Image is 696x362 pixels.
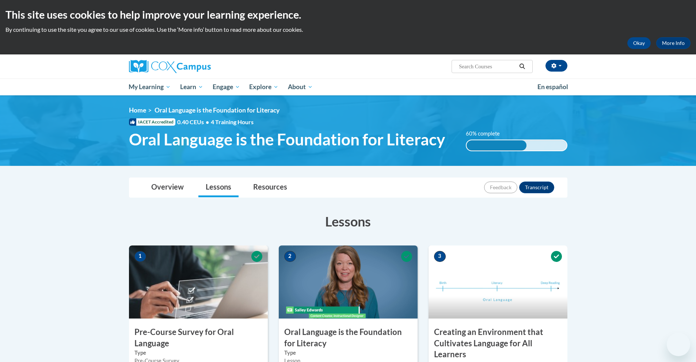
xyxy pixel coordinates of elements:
a: Cox Campus [129,60,268,73]
p: By continuing to use the site you agree to our use of cookies. Use the ‘More info’ button to read... [5,26,691,34]
a: Learn [175,79,208,95]
button: Account Settings [545,60,567,72]
h3: Creating an Environment that Cultivates Language for All Learners [429,327,567,360]
button: Search [517,62,528,71]
h2: This site uses cookies to help improve your learning experience. [5,7,691,22]
div: 60% complete [467,140,526,150]
span: Learn [180,83,203,91]
button: Okay [627,37,651,49]
span: 3 [434,251,446,262]
span: • [206,118,209,125]
a: Home [129,106,146,114]
h3: Pre-Course Survey for Oral Language [129,327,268,349]
label: Type [134,349,262,357]
div: Main menu [118,79,578,95]
a: Engage [208,79,245,95]
span: En español [537,83,568,91]
span: Explore [249,83,278,91]
input: Search Courses [458,62,517,71]
label: Type [284,349,412,357]
span: My Learning [129,83,171,91]
a: Lessons [198,178,239,197]
iframe: Button to launch messaging window [667,333,690,356]
a: En español [533,79,573,95]
span: 4 Training Hours [211,118,254,125]
span: About [288,83,313,91]
span: 2 [284,251,296,262]
span: 1 [134,251,146,262]
span: 0.40 CEUs [177,118,211,126]
span: Oral Language is the Foundation for Literacy [155,106,279,114]
a: My Learning [124,79,176,95]
span: IACET Accredited [129,118,175,126]
img: Cox Campus [129,60,211,73]
a: Resources [246,178,294,197]
button: Feedback [484,182,517,193]
img: Course Image [279,245,418,319]
a: Explore [244,79,283,95]
span: Oral Language is the Foundation for Literacy [129,130,445,149]
img: Course Image [429,245,567,319]
h3: Oral Language is the Foundation for Literacy [279,327,418,349]
span: Engage [213,83,240,91]
h3: Lessons [129,212,567,230]
a: About [283,79,317,95]
a: Overview [144,178,191,197]
img: Course Image [129,245,268,319]
a: More Info [656,37,691,49]
label: 60% complete [466,130,508,138]
button: Transcript [519,182,554,193]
